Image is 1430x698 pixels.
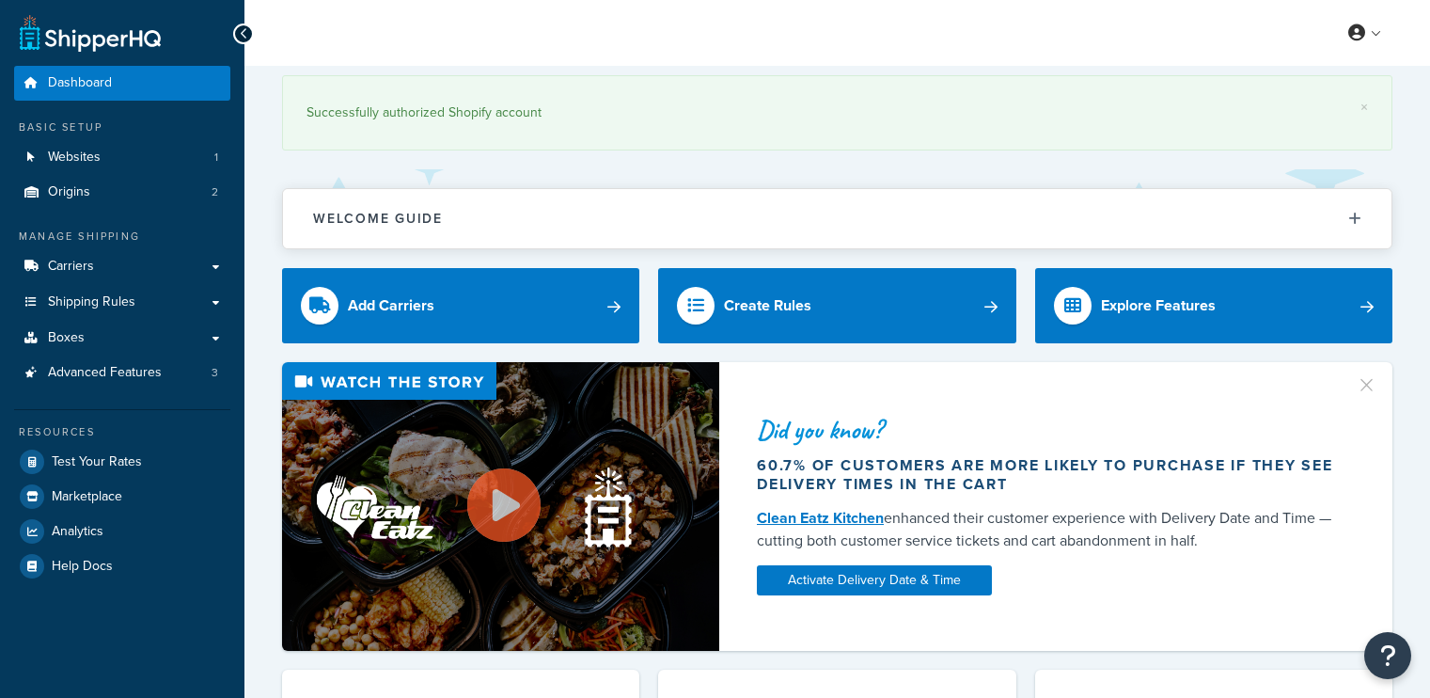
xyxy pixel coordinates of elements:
div: enhanced their customer experience with Delivery Date and Time — cutting both customer service ti... [757,507,1341,552]
a: Websites1 [14,140,230,175]
a: Boxes [14,321,230,356]
h2: Welcome Guide [313,212,443,226]
div: Successfully authorized Shopify account [306,100,1368,126]
a: Advanced Features3 [14,356,230,390]
span: Marketplace [52,489,122,505]
a: Create Rules [658,268,1015,343]
span: 3 [212,365,218,381]
button: Open Resource Center [1364,632,1411,679]
a: Analytics [14,515,230,548]
span: Dashboard [48,75,112,91]
a: Clean Eatz Kitchen [757,507,884,529]
a: Add Carriers [282,268,639,343]
li: Advanced Features [14,356,230,390]
span: Analytics [52,524,103,540]
div: Explore Features [1101,293,1216,319]
a: Help Docs [14,549,230,583]
div: Add Carriers [348,293,434,319]
a: Explore Features [1035,268,1392,343]
span: Help Docs [52,559,113,575]
div: 60.7% of customers are more likely to purchase if they see delivery times in the cart [757,456,1341,494]
span: Shipping Rules [48,294,135,310]
a: Marketplace [14,480,230,514]
span: 2 [212,184,218,200]
div: Create Rules [724,293,811,319]
a: Test Your Rates [14,445,230,479]
a: Shipping Rules [14,285,230,320]
span: Boxes [48,330,85,346]
img: Video thumbnail [282,362,719,651]
span: 1 [214,150,218,166]
span: Test Your Rates [52,454,142,470]
a: Origins2 [14,175,230,210]
a: × [1360,100,1368,115]
div: Resources [14,424,230,440]
button: Welcome Guide [283,189,1391,248]
div: Did you know? [757,417,1341,443]
span: Websites [48,150,101,166]
div: Manage Shipping [14,229,230,245]
a: Activate Delivery Date & Time [757,565,992,595]
a: Carriers [14,249,230,284]
span: Advanced Features [48,365,162,381]
span: Origins [48,184,90,200]
a: Dashboard [14,66,230,101]
li: Origins [14,175,230,210]
div: Basic Setup [14,119,230,135]
li: Websites [14,140,230,175]
span: Carriers [48,259,94,275]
